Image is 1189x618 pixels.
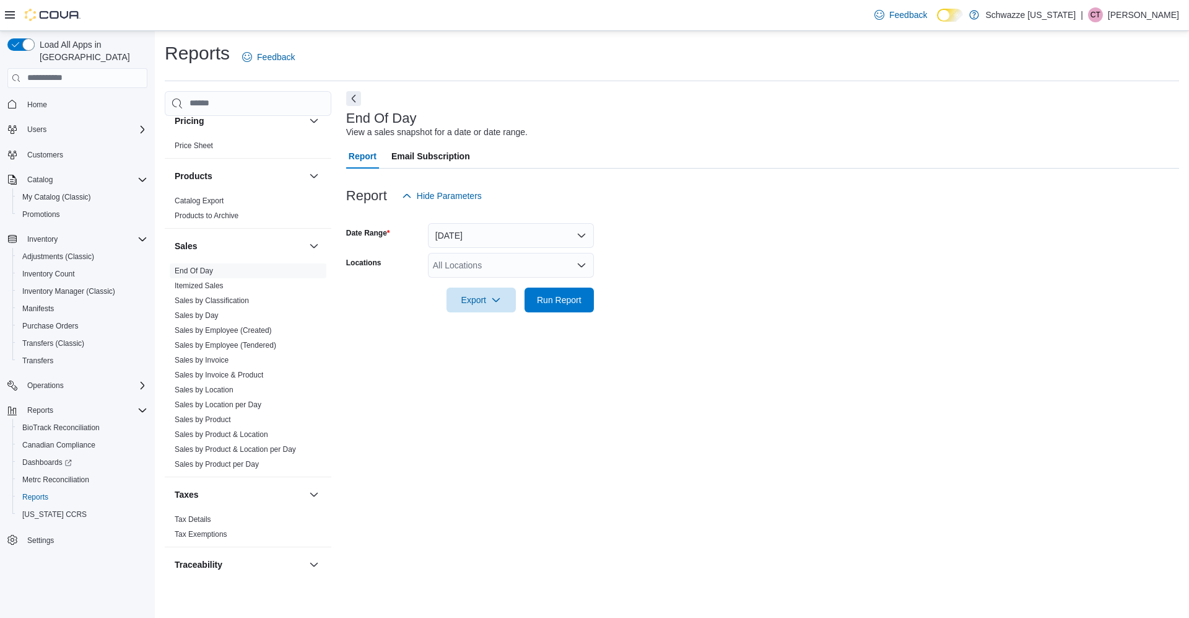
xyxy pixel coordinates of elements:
[175,488,199,501] h3: Taxes
[27,234,58,244] span: Inventory
[22,122,147,137] span: Users
[175,211,238,221] span: Products to Archive
[22,440,95,450] span: Canadian Compliance
[175,386,233,394] a: Sales by Location
[27,405,53,415] span: Reports
[175,326,272,335] a: Sales by Employee (Created)
[1081,7,1083,22] p: |
[17,490,147,505] span: Reports
[1091,7,1100,22] span: CT
[22,403,58,418] button: Reports
[2,121,152,138] button: Users
[17,420,105,435] a: BioTrack Reconciliation
[417,190,482,202] span: Hide Parameters
[175,281,224,291] span: Itemized Sales
[22,232,147,247] span: Inventory
[22,304,54,314] span: Manifests
[22,378,69,393] button: Operations
[12,283,152,300] button: Inventory Manager (Classic)
[257,51,295,63] span: Feedback
[175,240,304,252] button: Sales
[175,459,259,469] span: Sales by Product per Day
[17,336,89,351] a: Transfers (Classic)
[22,147,147,162] span: Customers
[7,90,147,581] nav: Complex example
[446,288,516,312] button: Export
[17,207,65,222] a: Promotions
[175,341,276,350] a: Sales by Employee (Tendered)
[165,263,331,477] div: Sales
[175,515,211,524] a: Tax Details
[175,325,272,335] span: Sales by Employee (Created)
[22,338,84,348] span: Transfers (Classic)
[35,38,147,63] span: Load All Apps in [GEOGRAPHIC_DATA]
[454,288,508,312] span: Export
[165,41,230,66] h1: Reports
[17,284,147,299] span: Inventory Manager (Classic)
[175,385,233,395] span: Sales by Location
[346,258,381,268] label: Locations
[175,196,224,206] span: Catalog Export
[12,419,152,436] button: BioTrack Reconciliation
[577,260,586,270] button: Open list of options
[17,267,80,281] a: Inventory Count
[17,507,92,522] a: [US_STATE] CCRS
[175,115,204,127] h3: Pricing
[165,193,331,228] div: Products
[17,472,147,487] span: Metrc Reconciliation
[1108,7,1179,22] p: [PERSON_NAME]
[175,460,259,469] a: Sales by Product per Day
[175,340,276,350] span: Sales by Employee (Tendered)
[22,210,60,219] span: Promotions
[22,532,147,547] span: Settings
[397,183,487,208] button: Hide Parameters
[12,471,152,488] button: Metrc Reconciliation
[27,536,54,545] span: Settings
[22,475,89,485] span: Metrc Reconciliation
[175,400,261,410] span: Sales by Location per Day
[27,381,64,391] span: Operations
[27,150,63,160] span: Customers
[175,296,249,306] span: Sales by Classification
[27,175,53,185] span: Catalog
[22,269,75,279] span: Inventory Count
[175,370,263,380] span: Sales by Invoice & Product
[175,415,231,425] span: Sales by Product
[2,531,152,549] button: Settings
[22,232,63,247] button: Inventory
[428,223,594,248] button: [DATE]
[22,122,51,137] button: Users
[17,249,99,264] a: Adjustments (Classic)
[175,529,227,539] span: Tax Exemptions
[22,492,48,502] span: Reports
[2,377,152,394] button: Operations
[12,506,152,523] button: [US_STATE] CCRS
[17,490,53,505] a: Reports
[22,403,147,418] span: Reports
[12,300,152,317] button: Manifests
[12,488,152,506] button: Reports
[349,144,377,169] span: Report
[22,148,68,162] a: Customers
[25,9,81,21] img: Cova
[17,420,147,435] span: BioTrack Reconciliation
[17,207,147,222] span: Promotions
[175,444,296,454] span: Sales by Product & Location per Day
[22,533,59,548] a: Settings
[12,436,152,454] button: Canadian Compliance
[307,169,321,183] button: Products
[889,9,927,21] span: Feedback
[175,356,229,364] a: Sales by Invoice
[175,170,304,182] button: Products
[165,512,331,547] div: Taxes
[175,170,212,182] h3: Products
[22,97,52,112] a: Home
[937,9,963,22] input: Dark Mode
[175,196,224,205] a: Catalog Export
[346,188,387,203] h3: Report
[12,352,152,369] button: Transfers
[175,514,211,524] span: Tax Details
[17,353,147,368] span: Transfers
[12,335,152,352] button: Transfers (Classic)
[22,192,91,202] span: My Catalog (Classic)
